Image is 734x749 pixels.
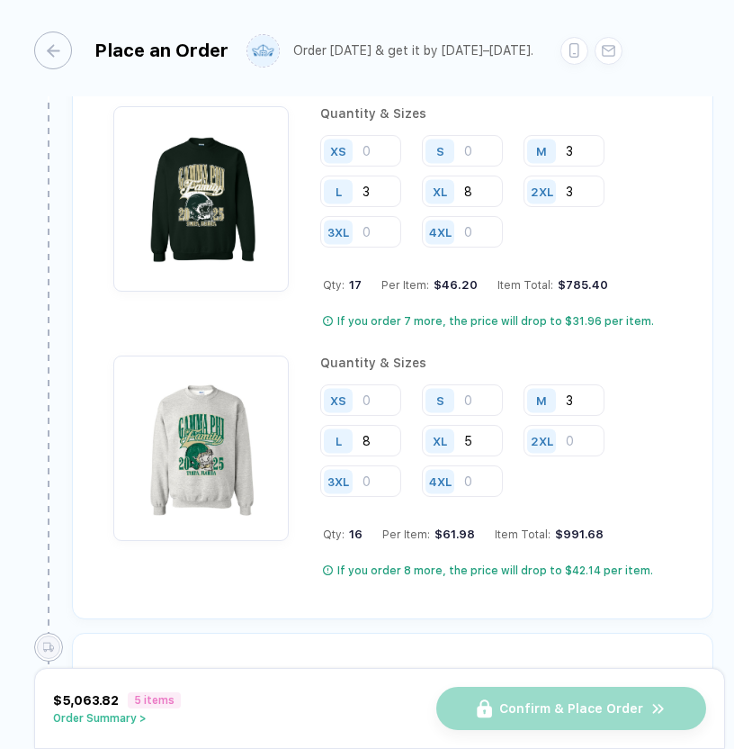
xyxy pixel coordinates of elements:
div: M [536,144,547,158]
img: user profile [247,35,279,67]
div: Order [DATE] & get it by [DATE]–[DATE]. [293,43,533,59]
div: If you order 8 more, the price will drop to $42.14 per item. [337,564,653,578]
img: 4bbe022d-c0fb-46e8-ba0e-97bf879bb717_nt_front_1758510118179.jpg [122,365,280,522]
div: 2XL [531,185,553,198]
div: $785.40 [553,278,608,292]
div: Quantity & Sizes [320,356,672,370]
div: XL [433,185,447,198]
div: S [436,144,444,158]
div: XL [433,434,447,447]
div: $61.98 [430,528,475,541]
div: $991.68 [550,528,604,541]
div: Quantity & Sizes [320,106,672,121]
div: Item Total: [495,528,604,541]
div: 2XL [531,434,553,447]
div: 3XL [327,474,349,488]
div: 3XL [327,225,349,239]
div: Per Item: [381,278,478,292]
img: 1166760f-af8b-401c-a3a9-b1bbbb56496f_nt_front_1758406178480.jpg [122,115,280,273]
div: Place an Order [94,40,228,61]
div: XS [330,393,346,407]
div: XS [330,144,346,158]
div: Add Shipping Details [113,661,672,690]
div: 4XL [429,225,452,239]
div: Item Total: [497,278,608,292]
div: S [436,393,444,407]
div: L [336,434,342,447]
span: 16 [345,528,363,541]
div: Qty: [323,528,363,541]
div: Qty: [323,278,362,292]
div: 4XL [429,474,452,488]
div: M [536,393,547,407]
span: 17 [345,278,362,292]
div: Per Item: [382,528,475,541]
span: $5,063.82 [53,693,119,708]
button: Order Summary > [53,712,181,725]
span: 5 items [128,692,181,708]
div: L [336,185,342,198]
div: If you order 7 more, the price will drop to $31.96 per item. [337,314,654,329]
div: $46.20 [429,278,478,292]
